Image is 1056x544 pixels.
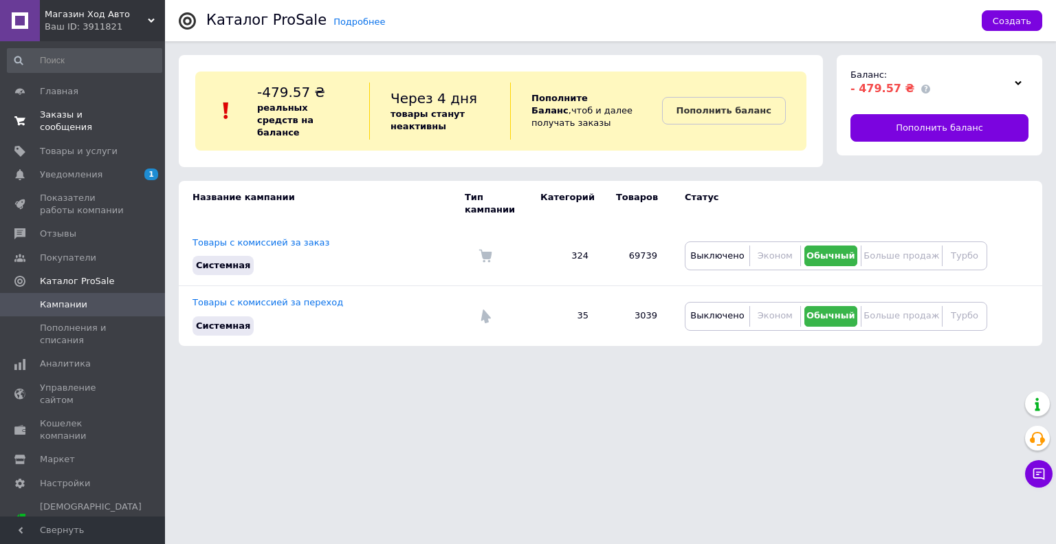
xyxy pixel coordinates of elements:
button: Выключено [689,246,746,266]
span: Показатели работы компании [40,192,127,217]
span: Эконом [758,250,793,261]
span: -479.57 ₴ [257,84,325,100]
span: 1 [144,168,158,180]
span: Системная [196,320,250,331]
span: Пополнения и списания [40,322,127,347]
span: Заказы и сообщения [40,109,127,133]
div: Ваш ID: 3911821 [45,21,165,33]
span: Выключено [690,310,744,320]
td: 69739 [602,226,671,286]
span: Покупатели [40,252,96,264]
span: Системная [196,260,250,270]
span: Через 4 дня [390,90,477,107]
span: [DEMOGRAPHIC_DATA] и счета [40,501,142,538]
span: Товары и услуги [40,145,118,157]
span: Аналитика [40,358,91,370]
input: Поиск [7,48,162,73]
button: Эконом [753,306,797,327]
td: Тип кампании [465,181,527,226]
span: Кампании [40,298,87,311]
span: Кошелек компании [40,417,127,442]
span: Обычный [806,250,855,261]
td: Название кампании [179,181,465,226]
button: Создать [982,10,1042,31]
span: Баланс: [850,69,887,80]
span: Маркет [40,453,75,466]
a: Подробнее [333,17,385,27]
span: Больше продаж [863,310,939,320]
span: Обычный [806,310,855,320]
td: Статус [671,181,987,226]
span: Настройки [40,477,90,490]
b: Пополните Баланс [531,93,588,116]
span: Уведомления [40,168,102,181]
div: , чтоб и далее получать заказы [510,83,661,140]
b: Пополнить баланс [676,105,771,116]
img: Комиссия за заказ [478,249,492,263]
span: Пополнить баланс [896,122,983,134]
span: Турбо [951,250,978,261]
button: Больше продаж [865,306,938,327]
button: Больше продаж [865,246,938,266]
button: Турбо [946,306,983,327]
div: Каталог ProSale [206,13,327,28]
img: Комиссия за переход [478,309,492,323]
span: Отзывы [40,228,76,240]
td: 324 [527,226,602,286]
span: Создать [993,16,1031,26]
button: Выключено [689,306,746,327]
b: товары станут неактивны [390,109,465,131]
button: Чат с покупателем [1025,460,1053,488]
span: Больше продаж [863,250,939,261]
span: Главная [40,85,78,98]
td: 35 [527,286,602,346]
img: :exclamation: [216,100,236,121]
span: Управление сайтом [40,382,127,406]
span: - 479.57 ₴ [850,82,914,95]
b: реальных средств на балансе [257,102,313,138]
a: Товары с комиссией за переход [192,297,343,307]
span: Выключено [690,250,744,261]
td: Товаров [602,181,671,226]
td: Категорий [527,181,602,226]
span: Эконом [758,310,793,320]
button: Обычный [804,306,857,327]
span: Турбо [951,310,978,320]
button: Эконом [753,246,797,266]
a: Пополнить баланс [662,97,786,124]
button: Турбо [946,246,983,266]
td: 3039 [602,286,671,346]
button: Обычный [804,246,857,266]
a: Пополнить баланс [850,114,1028,142]
span: Магазин Ход Авто [45,8,148,21]
span: Каталог ProSale [40,275,114,287]
a: Товары с комиссией за заказ [192,237,329,248]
